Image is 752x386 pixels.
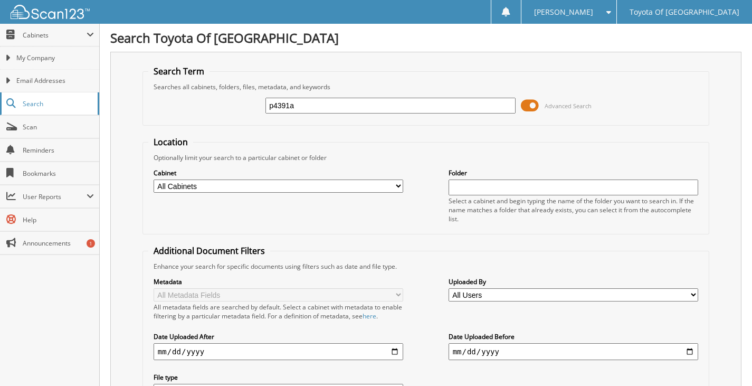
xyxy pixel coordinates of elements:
span: Email Addresses [16,76,94,86]
label: File type [154,373,404,382]
input: end [449,343,699,360]
label: Date Uploaded After [154,332,404,341]
label: Metadata [154,277,404,286]
legend: Search Term [148,65,210,77]
div: All metadata fields are searched by default. Select a cabinet with metadata to enable filtering b... [154,303,404,321]
span: My Company [16,53,94,63]
span: Bookmarks [23,169,94,178]
span: Announcements [23,239,94,248]
legend: Additional Document Filters [148,245,270,257]
span: Cabinets [23,31,87,40]
span: User Reports [23,192,87,201]
h1: Search Toyota Of [GEOGRAPHIC_DATA] [110,29,741,46]
span: [PERSON_NAME] [534,9,593,15]
div: Enhance your search for specific documents using filters such as date and file type. [148,262,703,271]
div: Optionally limit your search to a particular cabinet or folder [148,153,703,162]
img: scan123-logo-white.svg [11,5,90,19]
label: Cabinet [154,168,404,177]
label: Uploaded By [449,277,699,286]
span: Toyota Of [GEOGRAPHIC_DATA] [630,9,739,15]
span: Reminders [23,146,94,155]
div: 1 [87,239,95,248]
legend: Location [148,136,193,148]
div: Select a cabinet and begin typing the name of the folder you want to search in. If the name match... [449,196,699,223]
input: start [154,343,404,360]
div: Searches all cabinets, folders, files, metadata, and keywords [148,82,703,91]
span: Search [23,99,92,108]
span: Scan [23,123,94,131]
span: Help [23,215,94,224]
label: Date Uploaded Before [449,332,699,341]
a: here [363,312,376,321]
label: Folder [449,168,699,177]
span: Advanced Search [545,102,592,110]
